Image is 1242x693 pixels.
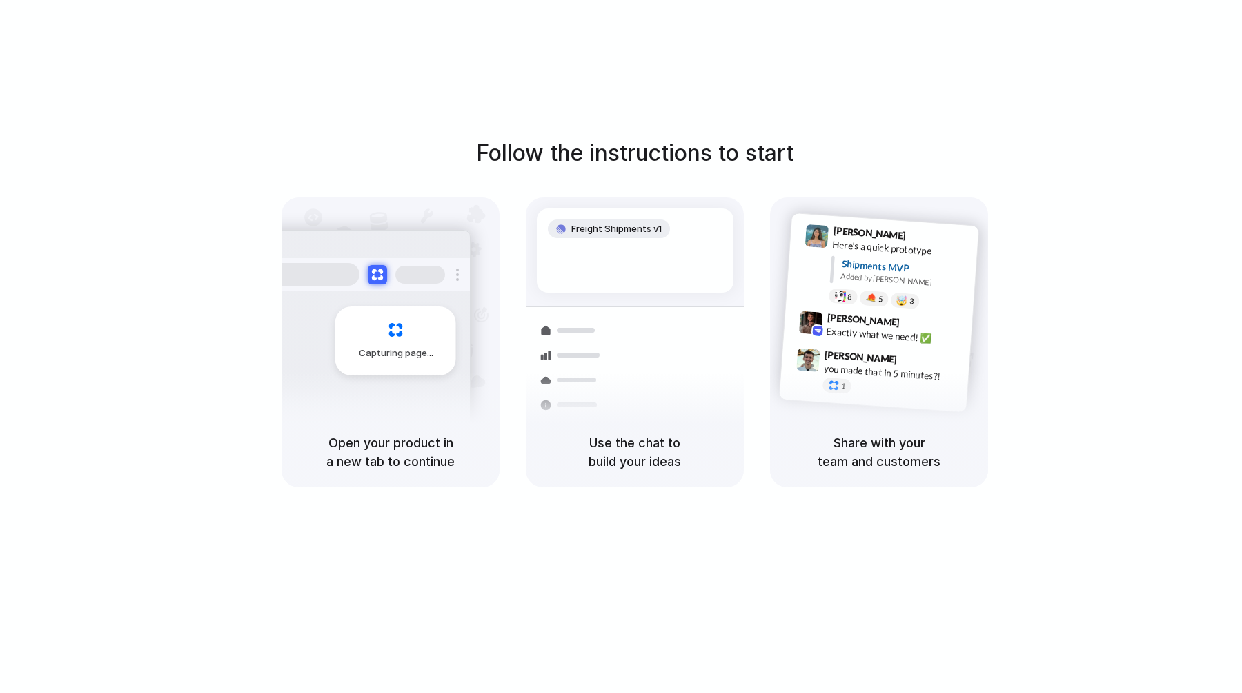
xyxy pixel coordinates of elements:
[476,137,793,170] h1: Follow the instructions to start
[825,346,898,367] span: [PERSON_NAME]
[826,324,964,347] div: Exactly what we need! ✅
[827,310,900,330] span: [PERSON_NAME]
[847,293,852,300] span: 8
[571,222,662,236] span: Freight Shipments v1
[904,316,932,333] span: 9:42 AM
[823,361,961,384] div: you made that in 5 minutes?!
[298,433,483,471] h5: Open your product in a new tab to continue
[896,295,908,306] div: 🤯
[359,346,435,360] span: Capturing page
[910,229,938,246] span: 9:41 AM
[841,382,846,390] span: 1
[840,271,967,291] div: Added by [PERSON_NAME]
[833,223,906,243] span: [PERSON_NAME]
[901,353,929,370] span: 9:47 AM
[832,237,970,260] div: Here's a quick prototype
[909,297,914,305] span: 3
[542,433,727,471] h5: Use the chat to build your ideas
[878,295,883,303] span: 5
[841,256,969,279] div: Shipments MVP
[787,433,972,471] h5: Share with your team and customers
